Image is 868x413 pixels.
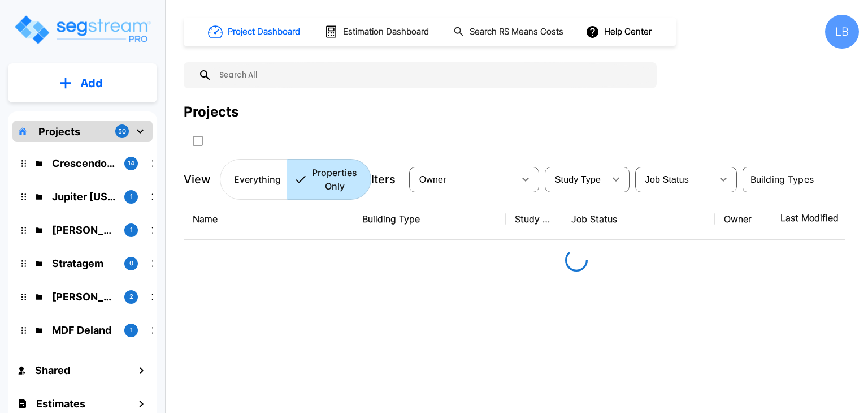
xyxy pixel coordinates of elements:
p: 50 [118,127,126,136]
p: 1 [130,325,133,335]
p: 0 [129,259,133,268]
p: 14 [128,158,134,168]
h1: Shared [35,363,70,378]
p: Jupiter Texas Real Estate [52,189,115,204]
p: Stratagem [52,256,115,271]
p: Properties Only [312,166,357,193]
button: Help Center [583,21,656,42]
th: Job Status [562,199,715,240]
h1: Estimates [36,396,85,411]
div: Select [637,164,712,195]
button: Add [8,67,157,100]
button: Estimation Dashboard [320,20,435,44]
p: Crescendo Commercial Realty [52,156,115,171]
p: Filters [362,171,396,188]
span: Study Type [555,175,601,184]
h1: Project Dashboard [228,25,300,38]
p: Everything [234,173,281,186]
th: Study Type [506,199,562,240]
p: View [184,171,211,188]
div: Select [411,164,514,195]
img: Logo [13,14,151,46]
button: Project Dashboard [203,19,306,44]
p: Dean Wooten [52,289,115,304]
div: Projects [184,102,238,122]
p: 2 [129,292,133,302]
span: Owner [419,175,446,184]
p: 1 [130,225,133,235]
h1: Search RS Means Costs [470,25,563,38]
input: Search All [212,62,651,88]
div: LB [825,15,859,49]
button: Search RS Means Costs [449,21,570,43]
button: SelectAll [186,130,209,152]
div: Select [547,164,605,195]
p: 1 [130,192,133,201]
h1: Estimation Dashboard [343,25,429,38]
p: Add [80,75,103,92]
span: Job Status [645,175,689,184]
p: Whitaker Properties, LLC [52,222,115,238]
p: MDF Deland [52,322,115,338]
th: Owner [715,199,771,240]
button: Everything [220,159,288,200]
th: Building Type [353,199,506,240]
p: Projects [38,124,80,139]
button: Properties Only [287,159,371,200]
th: Name [184,199,353,240]
div: Platform [220,159,371,200]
